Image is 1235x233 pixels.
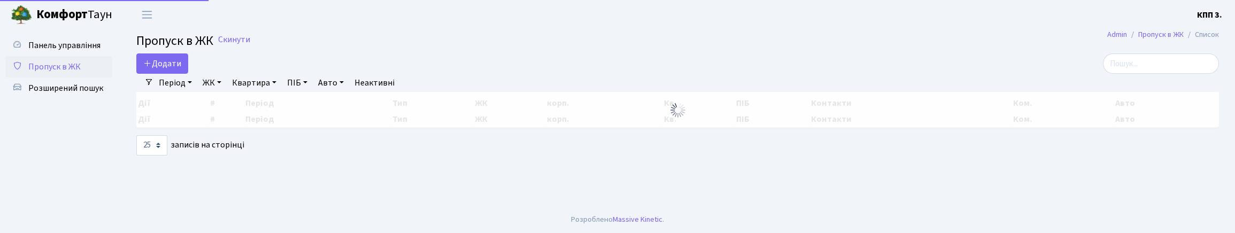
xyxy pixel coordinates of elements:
a: Admin [1107,29,1127,40]
div: Розроблено . [571,214,664,226]
span: Пропуск в ЖК [28,61,81,73]
a: Massive Kinetic [613,214,662,225]
a: Квартира [228,74,281,92]
button: Переключити навігацію [134,6,160,24]
a: Пропуск в ЖК [5,56,112,77]
a: Пропуск в ЖК [1138,29,1184,40]
img: Обробка... [669,102,686,119]
li: Список [1184,29,1219,41]
img: logo.png [11,4,32,26]
a: Період [155,74,196,92]
a: КПП 3. [1197,9,1222,21]
a: ПІБ [283,74,312,92]
span: Додати [143,58,181,69]
span: Таун [36,6,112,24]
a: Авто [314,74,348,92]
span: Розширений пошук [28,82,103,94]
a: Скинути [218,35,250,45]
a: Панель управління [5,35,112,56]
span: Панель управління [28,40,101,51]
a: ЖК [198,74,226,92]
input: Пошук... [1103,53,1219,74]
span: Пропуск в ЖК [136,32,213,50]
b: Комфорт [36,6,88,23]
select: записів на сторінці [136,135,167,156]
a: Додати [136,53,188,74]
nav: breadcrumb [1091,24,1235,46]
label: записів на сторінці [136,135,244,156]
a: Розширений пошук [5,77,112,99]
a: Неактивні [350,74,399,92]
